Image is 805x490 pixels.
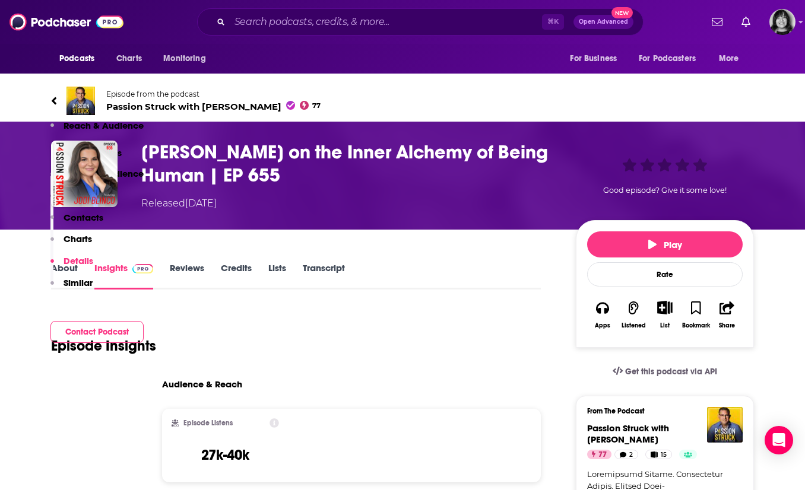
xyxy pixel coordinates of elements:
[660,322,670,329] div: List
[155,47,221,70] button: open menu
[769,9,796,35] img: User Profile
[587,231,743,257] button: Play
[587,422,669,445] span: Passion Struck with [PERSON_NAME]
[50,277,93,299] button: Similar
[712,293,743,336] button: Share
[64,255,93,266] p: Details
[230,12,542,31] input: Search podcasts, credits, & more...
[51,337,156,355] h1: Episode Insights
[170,262,204,289] a: Reviews
[573,15,633,29] button: Open AdvancedNew
[611,7,633,18] span: New
[303,262,345,289] a: Transcript
[587,450,611,459] a: 77
[51,141,118,207] img: Dr. Jodi Blinco on the Inner Alchemy of Being Human | EP 655
[50,255,93,277] button: Details
[649,293,680,336] div: Show More ButtonList
[622,322,646,329] div: Listened
[163,50,205,67] span: Monitoring
[682,322,710,329] div: Bookmark
[66,87,95,115] img: Passion Struck with John R. Miles
[629,449,633,461] span: 2
[603,186,727,195] span: Good episode? Give it some love!
[221,262,252,289] a: Credits
[106,90,321,98] span: Episode from the podcast
[587,262,743,287] div: Rate
[116,50,142,67] span: Charts
[652,301,677,314] button: Show More Button
[598,449,607,461] span: 77
[570,50,617,67] span: For Business
[197,8,644,36] div: Search podcasts, credits, & more...
[579,19,628,25] span: Open Advanced
[587,422,669,445] a: Passion Struck with John R. Miles
[587,407,733,415] h3: From The Podcast
[141,141,557,187] h3: Dr. Jodi Blinco on the Inner Alchemy of Being Human | EP 655
[631,47,713,70] button: open menu
[645,450,672,459] a: 15
[201,446,249,464] h3: 27k-40k
[618,293,649,336] button: Listened
[183,419,233,427] h2: Episode Listens
[707,407,743,443] img: Passion Struck with John R. Miles
[625,367,717,377] span: Get this podcast via API
[769,9,796,35] button: Show profile menu
[51,47,110,70] button: open menu
[639,50,696,67] span: For Podcasters
[661,449,667,461] span: 15
[562,47,632,70] button: open menu
[268,262,286,289] a: Lists
[711,47,754,70] button: open menu
[9,11,123,33] img: Podchaser - Follow, Share and Rate Podcasts
[59,50,94,67] span: Podcasts
[614,450,638,459] a: 2
[680,293,711,336] button: Bookmark
[109,47,149,70] a: Charts
[707,12,727,32] a: Show notifications dropdown
[50,321,144,343] button: Contact Podcast
[595,322,610,329] div: Apps
[765,426,793,454] div: Open Intercom Messenger
[737,12,755,32] a: Show notifications dropdown
[162,378,242,390] h3: Audience & Reach
[106,101,321,112] span: Passion Struck with [PERSON_NAME]
[719,50,739,67] span: More
[603,357,727,386] a: Get this podcast via API
[719,322,735,329] div: Share
[312,103,321,109] span: 77
[64,277,93,288] p: Similar
[51,87,402,115] a: Passion Struck with John R. MilesEpisode from the podcastPassion Struck with [PERSON_NAME]77
[648,239,682,250] span: Play
[542,14,564,30] span: ⌘ K
[587,293,618,336] button: Apps
[141,196,217,211] div: Released [DATE]
[769,9,796,35] span: Logged in as parkdalepublicity1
